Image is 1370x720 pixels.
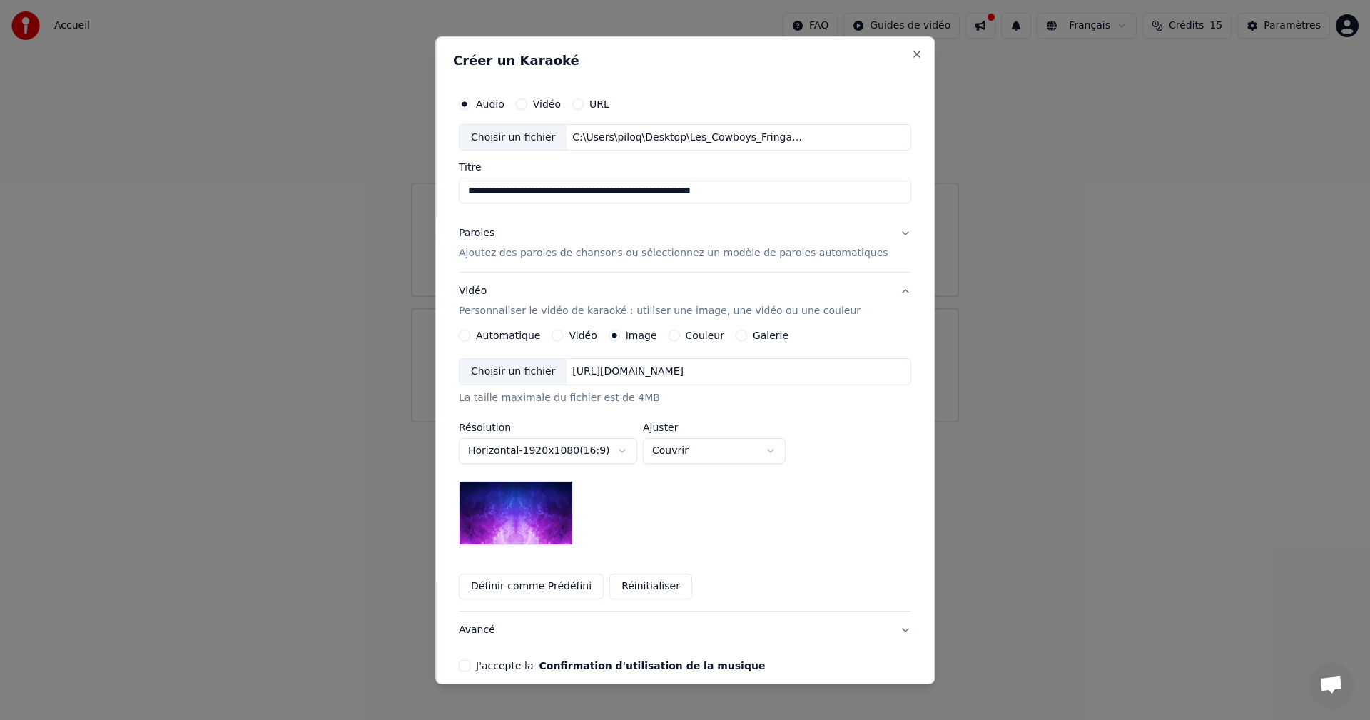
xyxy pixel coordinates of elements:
label: Automatique [476,330,540,340]
label: Audio [476,98,504,108]
div: Vidéo [459,284,861,318]
div: Choisir un fichier [460,359,567,385]
button: Réinitialiser [609,574,692,599]
label: Galerie [753,330,788,340]
div: [URL][DOMAIN_NAME] [567,365,690,379]
label: Ajuster [643,422,786,432]
button: Définir comme Prédéfini [459,574,604,599]
label: Titre [459,162,911,172]
div: Paroles [459,226,494,240]
div: VidéoPersonnaliser le vidéo de karaoké : utiliser une image, une vidéo ou une couleur [459,330,911,611]
label: Couleur [686,330,724,340]
button: ParolesAjoutez des paroles de chansons ou sélectionnez un modèle de paroles automatiques [459,215,911,272]
h2: Créer un Karaoké [453,54,917,66]
label: Image [626,330,657,340]
p: Personnaliser le vidéo de karaoké : utiliser une image, une vidéo ou une couleur [459,304,861,318]
button: Avancé [459,612,911,649]
button: J'accepte la [539,661,766,671]
label: Vidéo [569,330,597,340]
div: La taille maximale du fichier est de 4MB [459,391,911,405]
label: J'accepte la [476,661,765,671]
div: C:\Users\piloq\Desktop\Les_Cowboys_Fringants_L_Amerique_pleure(Playback_Personnalise).mp3 [567,130,810,144]
label: Résolution [459,422,637,432]
label: Vidéo [533,98,561,108]
div: Choisir un fichier [460,124,567,150]
label: URL [589,98,609,108]
button: VidéoPersonnaliser le vidéo de karaoké : utiliser une image, une vidéo ou une couleur [459,273,911,330]
p: Ajoutez des paroles de chansons ou sélectionnez un modèle de paroles automatiques [459,246,888,260]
